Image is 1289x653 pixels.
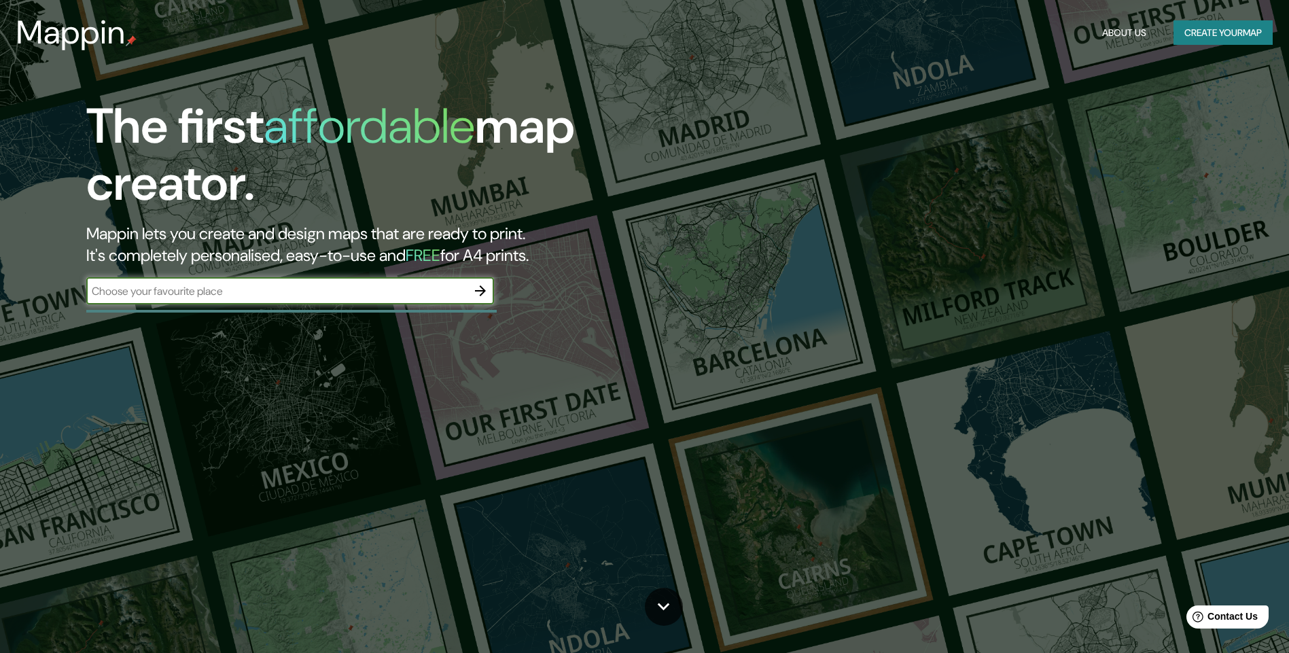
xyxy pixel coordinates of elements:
[126,35,137,46] img: mappin-pin
[86,283,467,299] input: Choose your favourite place
[264,94,475,158] h1: affordable
[1173,20,1273,46] button: Create yourmap
[1097,20,1152,46] button: About Us
[406,245,440,266] h5: FREE
[16,14,126,52] h3: Mappin
[86,98,731,223] h1: The first map creator.
[1168,600,1274,638] iframe: Help widget launcher
[86,223,731,266] h2: Mappin lets you create and design maps that are ready to print. It's completely personalised, eas...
